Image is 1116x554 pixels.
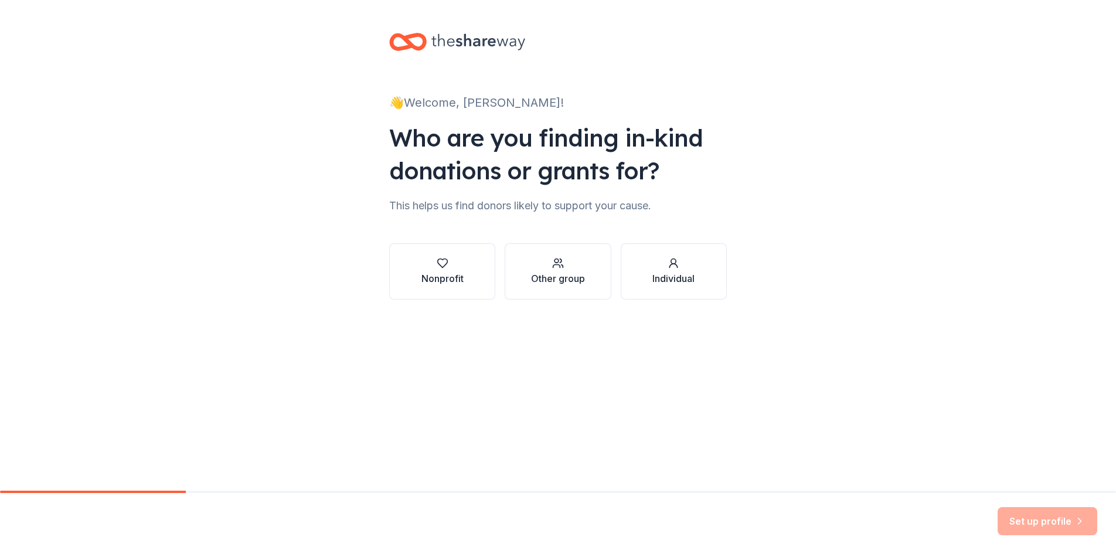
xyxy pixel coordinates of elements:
[389,243,495,300] button: Nonprofit
[421,271,464,286] div: Nonprofit
[652,271,695,286] div: Individual
[621,243,727,300] button: Individual
[531,271,585,286] div: Other group
[505,243,611,300] button: Other group
[389,93,727,112] div: 👋 Welcome, [PERSON_NAME]!
[389,121,727,187] div: Who are you finding in-kind donations or grants for?
[389,196,727,215] div: This helps us find donors likely to support your cause.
